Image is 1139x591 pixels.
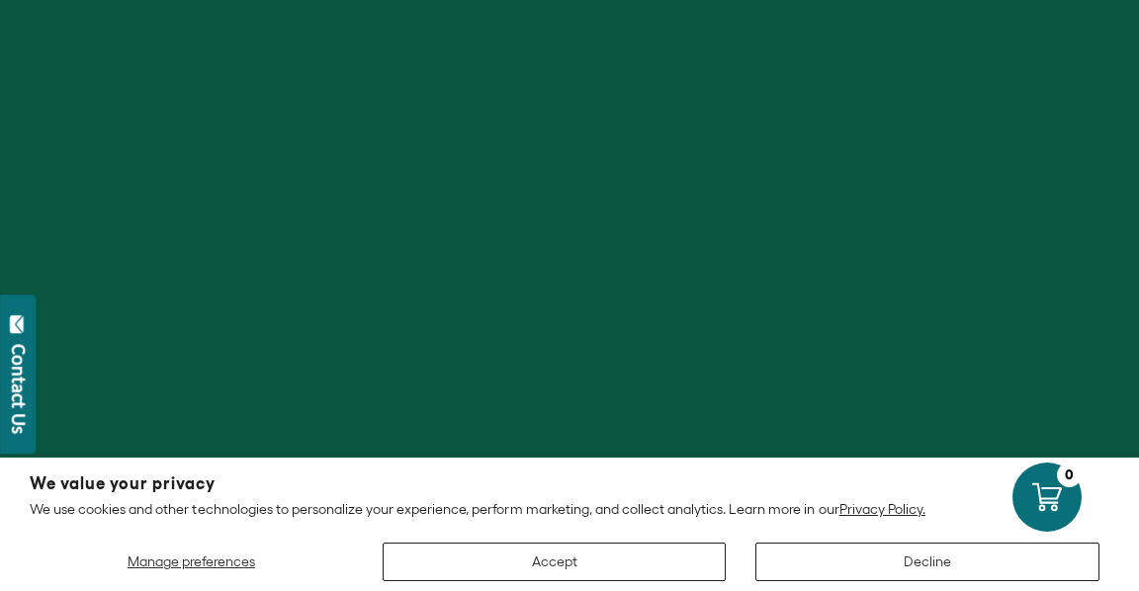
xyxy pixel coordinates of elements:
div: Contact Us [9,344,29,434]
span: Manage preferences [128,553,255,569]
a: Privacy Policy. [839,501,925,517]
h2: We value your privacy [30,475,1109,492]
div: 0 [1057,463,1082,487]
button: Manage preferences [30,543,353,581]
p: We use cookies and other technologies to personalize your experience, perform marketing, and coll... [30,500,1109,518]
button: Decline [755,543,1099,581]
button: Accept [383,543,727,581]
